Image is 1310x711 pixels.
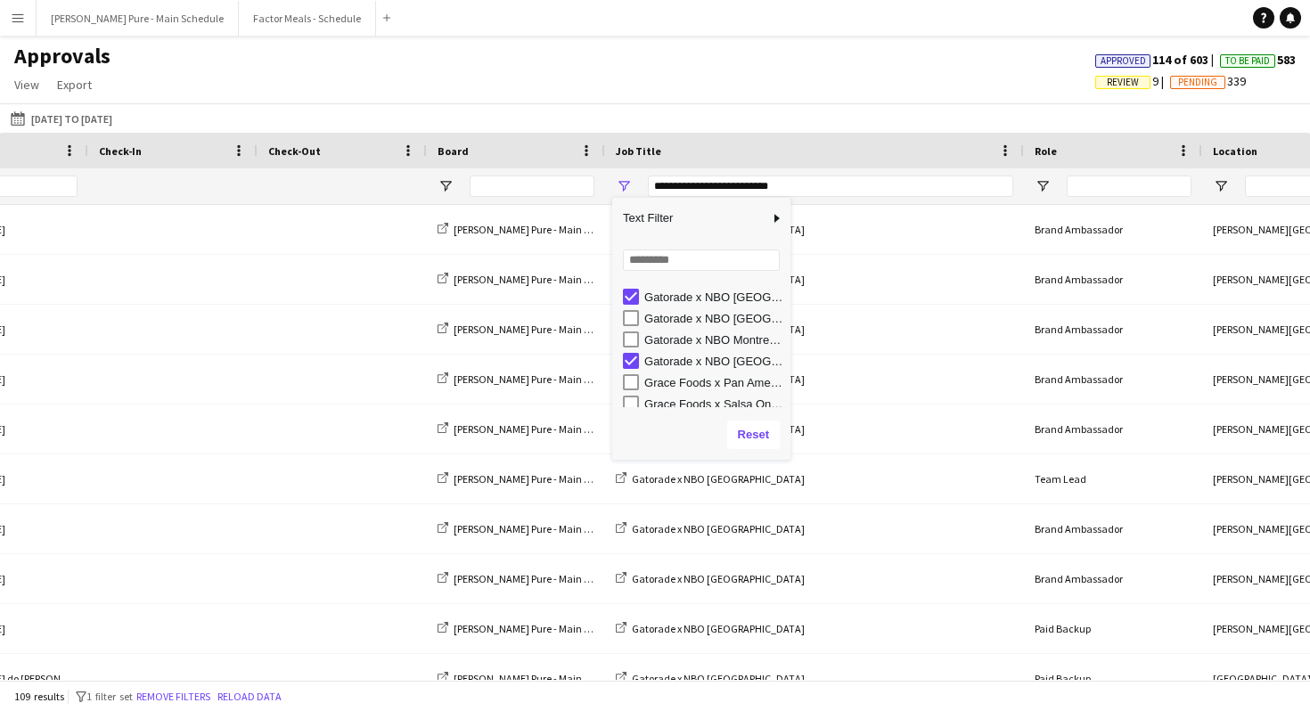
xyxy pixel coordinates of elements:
span: [PERSON_NAME] Pure - Main Schedule [454,323,626,336]
a: [PERSON_NAME] Pure - Main Schedule [438,472,626,486]
span: Gatorade x NBO [GEOGRAPHIC_DATA] [632,572,805,585]
span: Pending [1178,77,1217,88]
div: Brand Ambassador [1024,205,1202,254]
span: Gatorade x NBO [GEOGRAPHIC_DATA] [632,522,805,535]
span: 339 [1170,73,1246,89]
a: Gatorade x NBO [GEOGRAPHIC_DATA] [616,572,805,585]
button: [PERSON_NAME] Pure - Main Schedule [37,1,239,36]
span: [PERSON_NAME] Pure - Main Schedule [454,572,626,585]
button: Open Filter Menu [1213,178,1229,194]
button: Open Filter Menu [1035,178,1051,194]
a: [PERSON_NAME] Pure - Main Schedule [438,622,626,635]
input: Role Filter Input [1067,176,1191,197]
a: Gatorade x NBO [GEOGRAPHIC_DATA] [616,522,805,535]
a: Gatorade x NBO [GEOGRAPHIC_DATA] [616,622,805,635]
div: Paid Backup [1024,654,1202,703]
span: 1 filter set [86,690,133,703]
a: [PERSON_NAME] Pure - Main Schedule [438,372,626,386]
button: Open Filter Menu [438,178,454,194]
a: Gatorade x NBO [GEOGRAPHIC_DATA] [616,672,805,685]
span: Review [1107,77,1139,88]
a: [PERSON_NAME] Pure - Main Schedule [438,672,626,685]
div: Column Filter [612,198,790,460]
div: Brand Ambassador [1024,255,1202,304]
span: Gatorade x NBO [GEOGRAPHIC_DATA] [632,472,805,486]
span: Board [438,144,469,158]
button: Reload data [214,687,285,707]
a: Export [50,73,99,96]
span: [PERSON_NAME] Pure - Main Schedule [454,223,626,236]
span: Check-Out [268,144,321,158]
span: [PERSON_NAME] Pure - Main Schedule [454,372,626,386]
span: Approved [1101,55,1146,67]
div: Gatorade x NBO [GEOGRAPHIC_DATA] [644,355,785,368]
span: [PERSON_NAME] Pure - Main Schedule [454,622,626,635]
a: [PERSON_NAME] Pure - Main Schedule [438,522,626,535]
a: View [7,73,46,96]
div: Gatorade x NBO Montreal Training [644,333,785,347]
a: [PERSON_NAME] Pure - Main Schedule [438,422,626,436]
a: Gatorade x NBO [GEOGRAPHIC_DATA] [616,472,805,486]
a: [PERSON_NAME] Pure - Main Schedule [438,572,626,585]
span: 9 [1095,73,1170,89]
span: Job Title [616,144,661,158]
div: Brand Ambassador [1024,305,1202,354]
a: [PERSON_NAME] Pure - Main Schedule [438,273,626,286]
div: Team Lead [1024,454,1202,503]
span: View [14,77,39,93]
a: [PERSON_NAME] Pure - Main Schedule [438,223,626,236]
div: Brand Ambassador [1024,554,1202,603]
span: Location [1213,144,1257,158]
span: To Be Paid [1225,55,1270,67]
span: Role [1035,144,1057,158]
span: [PERSON_NAME] Pure - Main Schedule [454,522,626,535]
span: [PERSON_NAME] Pure - Main Schedule [454,672,626,685]
span: [PERSON_NAME] Pure - Main Schedule [454,422,626,436]
div: Brand Ambassador [1024,405,1202,454]
span: 583 [1220,52,1296,68]
button: Reset [727,421,780,449]
button: Open Filter Menu [616,178,632,194]
div: Paid Backup [1024,604,1202,653]
button: Remove filters [133,687,214,707]
span: Gatorade x NBO [GEOGRAPHIC_DATA] [632,672,805,685]
input: Search filter values [623,249,780,271]
span: Check-In [99,144,142,158]
span: 114 of 603 [1095,52,1220,68]
button: [DATE] to [DATE] [7,108,116,129]
div: Grace Foods x Salsa On St Clair In-Person Training [644,397,785,411]
span: Export [57,77,92,93]
div: Gatorade x NBO [GEOGRAPHIC_DATA] In-person Training [644,312,785,325]
div: Gatorade x NBO [GEOGRAPHIC_DATA] [644,290,785,304]
a: [PERSON_NAME] Pure - Main Schedule [438,323,626,336]
input: Board Filter Input [470,176,594,197]
span: [PERSON_NAME] Pure - Main Schedule [454,472,626,486]
span: Gatorade x NBO [GEOGRAPHIC_DATA] [632,622,805,635]
span: [PERSON_NAME] Pure - Main Schedule [454,273,626,286]
button: Factor Meals - Schedule [239,1,376,36]
span: Text Filter [612,203,769,233]
div: Brand Ambassador [1024,504,1202,553]
div: Brand Ambassador [1024,355,1202,404]
div: Grace Foods x Pan American [644,376,785,389]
